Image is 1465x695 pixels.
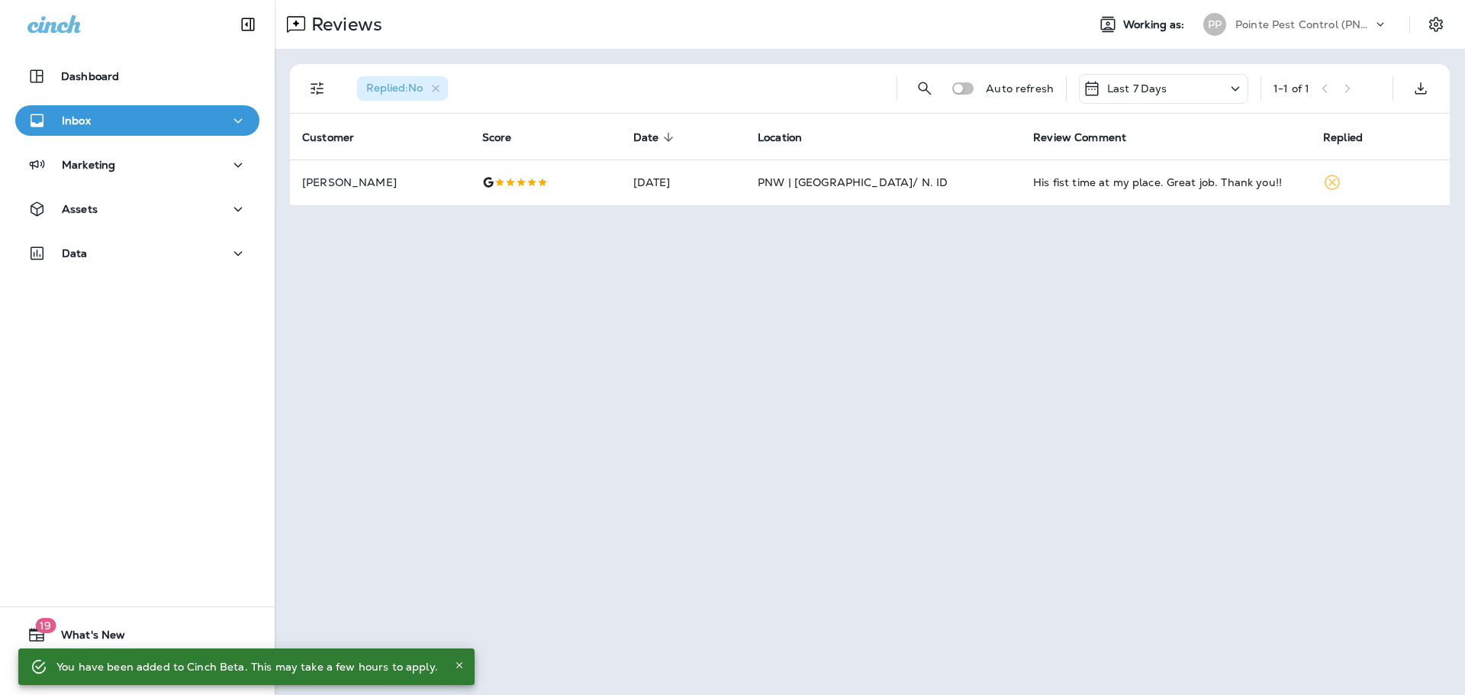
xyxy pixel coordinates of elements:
[1033,131,1126,144] span: Review Comment
[62,114,91,127] p: Inbox
[621,159,745,205] td: [DATE]
[15,105,259,136] button: Inbox
[1203,13,1226,36] div: PP
[633,130,679,144] span: Date
[633,131,659,144] span: Date
[758,175,948,189] span: PNW | [GEOGRAPHIC_DATA]/ N. ID
[758,131,802,144] span: Location
[758,130,822,144] span: Location
[62,159,115,171] p: Marketing
[1323,131,1363,144] span: Replied
[56,653,438,681] div: You have been added to Cinch Beta. This may take a few hours to apply.
[1273,82,1309,95] div: 1 - 1 of 1
[1235,18,1373,31] p: Pointe Pest Control (PNW)
[1107,82,1167,95] p: Last 7 Days
[302,176,458,188] p: [PERSON_NAME]
[305,13,382,36] p: Reviews
[15,238,259,269] button: Data
[357,76,448,101] div: Replied:No
[366,81,423,95] span: Replied : No
[46,629,125,647] span: What's New
[15,619,259,650] button: 19What's New
[302,130,374,144] span: Customer
[302,131,354,144] span: Customer
[15,150,259,180] button: Marketing
[15,656,259,687] button: Support
[482,131,512,144] span: Score
[1033,130,1146,144] span: Review Comment
[450,656,468,674] button: Close
[15,194,259,224] button: Assets
[15,61,259,92] button: Dashboard
[1323,130,1383,144] span: Replied
[482,130,532,144] span: Score
[62,247,88,259] p: Data
[1405,73,1436,104] button: Export as CSV
[302,73,333,104] button: Filters
[35,618,56,633] span: 19
[1033,175,1299,190] div: His fist time at my place. Great job. Thank you!!
[61,70,119,82] p: Dashboard
[1123,18,1188,31] span: Working as:
[1422,11,1450,38] button: Settings
[910,73,940,104] button: Search Reviews
[62,203,98,215] p: Assets
[986,82,1054,95] p: Auto refresh
[227,9,269,40] button: Collapse Sidebar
